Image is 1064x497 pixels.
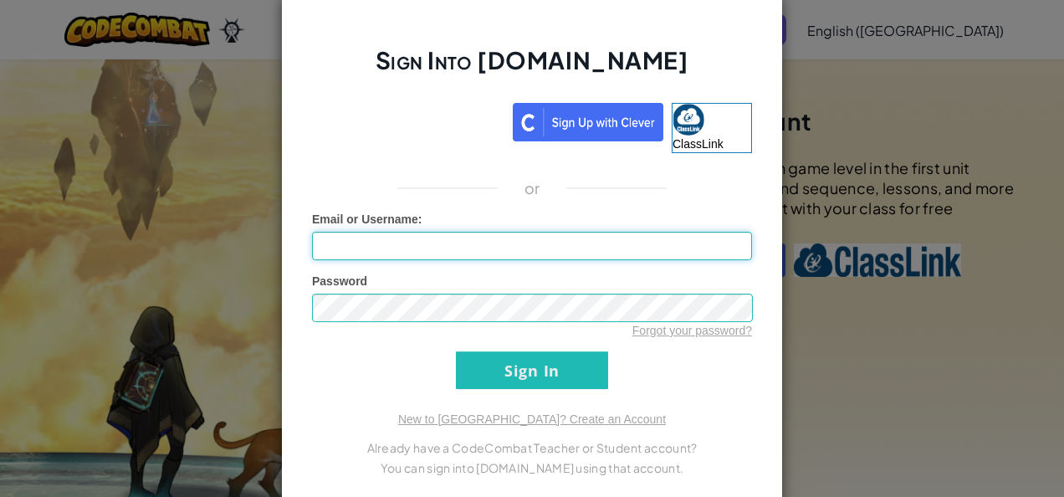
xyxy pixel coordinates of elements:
span: Email or Username [312,213,418,226]
img: classlink-logo-small.png [673,104,704,136]
a: Forgot your password? [632,324,752,337]
a: New to [GEOGRAPHIC_DATA]? Create an Account [398,412,666,426]
span: Password [312,274,367,288]
p: Already have a CodeCombat Teacher or Student account? [312,438,752,458]
label: : [312,211,422,228]
input: Sign In [456,351,608,389]
img: clever_sso_button@2x.png [513,103,663,141]
p: You can sign into [DOMAIN_NAME] using that account. [312,458,752,478]
p: or [524,178,540,198]
span: ClassLink [673,137,724,151]
iframe: Botón de Acceder con Google [304,101,513,138]
h2: Sign Into [DOMAIN_NAME] [312,44,752,93]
